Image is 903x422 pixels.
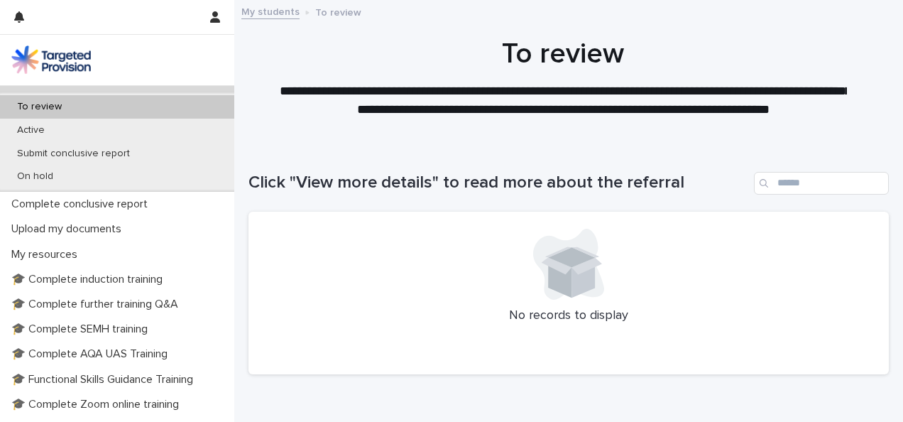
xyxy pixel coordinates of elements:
p: 🎓 Complete Zoom online training [6,398,190,411]
p: Active [6,124,56,136]
p: 🎓 Complete further training Q&A [6,298,190,311]
p: Complete conclusive report [6,198,159,211]
img: M5nRWzHhSzIhMunXDL62 [11,45,91,74]
p: Upload my documents [6,222,133,236]
p: To review [315,4,361,19]
p: To review [6,101,73,113]
input: Search [754,172,889,195]
p: My resources [6,248,89,261]
p: Submit conclusive report [6,148,141,160]
p: 🎓 Complete induction training [6,273,174,286]
h1: To review [248,37,878,71]
p: 🎓 Complete AQA UAS Training [6,347,179,361]
p: On hold [6,171,65,183]
p: 🎓 Functional Skills Guidance Training [6,373,204,386]
a: My students [241,3,300,19]
p: 🎓 Complete SEMH training [6,323,159,336]
p: No records to display [266,308,872,324]
h1: Click "View more details" to read more about the referral [248,173,748,193]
